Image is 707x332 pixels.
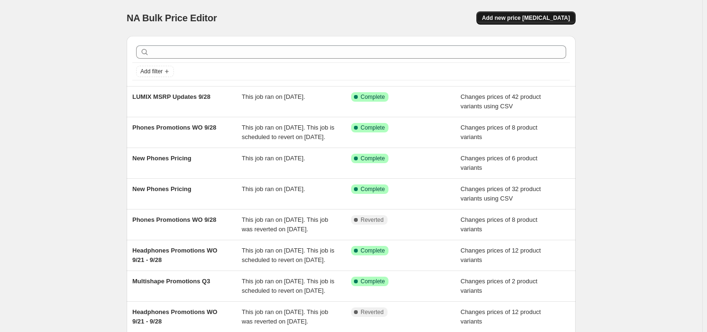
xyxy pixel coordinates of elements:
span: Changes prices of 42 product variants using CSV [461,93,541,110]
span: Add filter [140,68,163,75]
span: NA Bulk Price Editor [127,13,217,23]
span: This job ran on [DATE]. This job was reverted on [DATE]. [242,308,328,325]
span: New Phones Pricing [132,155,191,162]
span: Add new price [MEDICAL_DATA] [482,14,570,22]
span: Phones Promotions WO 9/28 [132,216,216,223]
span: Complete [361,124,385,131]
span: This job ran on [DATE]. [242,93,305,100]
span: This job ran on [DATE]. This job is scheduled to revert on [DATE]. [242,278,335,294]
span: Reverted [361,308,384,316]
span: LUMIX MSRP Updates 9/28 [132,93,210,100]
span: Phones Promotions WO 9/28 [132,124,216,131]
span: Headphones Promotions WO 9/21 - 9/28 [132,308,217,325]
span: This job ran on [DATE]. This job was reverted on [DATE]. [242,216,328,233]
span: This job ran on [DATE]. [242,185,305,192]
span: Changes prices of 12 product variants [461,308,541,325]
span: Complete [361,155,385,162]
span: Changes prices of 2 product variants [461,278,538,294]
span: Complete [361,247,385,254]
span: This job ran on [DATE]. This job is scheduled to revert on [DATE]. [242,247,335,263]
span: New Phones Pricing [132,185,191,192]
span: Headphones Promotions WO 9/21 - 9/28 [132,247,217,263]
span: Reverted [361,216,384,224]
span: Complete [361,278,385,285]
span: Complete [361,185,385,193]
span: Complete [361,93,385,101]
span: Changes prices of 6 product variants [461,155,538,171]
span: Changes prices of 8 product variants [461,124,538,140]
button: Add new price [MEDICAL_DATA] [476,11,576,25]
span: This job ran on [DATE]. This job is scheduled to revert on [DATE]. [242,124,335,140]
span: This job ran on [DATE]. [242,155,305,162]
span: Multishape Promotions Q3 [132,278,210,285]
span: Changes prices of 12 product variants [461,247,541,263]
span: Changes prices of 8 product variants [461,216,538,233]
span: Changes prices of 32 product variants using CSV [461,185,541,202]
button: Add filter [136,66,174,77]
